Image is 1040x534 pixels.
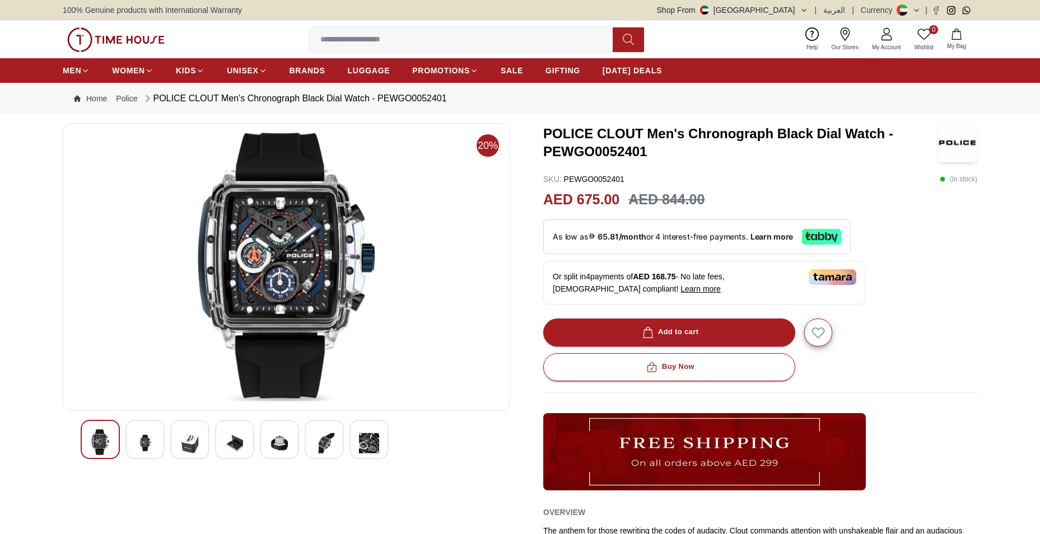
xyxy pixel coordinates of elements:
img: POLICE CLOUT Men's Chronograph Black Dial Watch - PEWGO0052401 [180,429,200,457]
span: [DATE] DEALS [603,65,662,76]
img: POLICE CLOUT Men's Chronograph Black Dial Watch - PEWGO0052401 [135,429,155,457]
span: UNISEX [227,65,258,76]
a: KIDS [176,60,204,81]
a: Instagram [947,6,955,15]
span: WOMEN [112,65,145,76]
a: Whatsapp [962,6,971,15]
a: Police [116,93,137,104]
img: POLICE CLOUT Men's Chronograph Black Dial Watch - PEWGO0052401 [225,429,245,457]
a: [DATE] DEALS [603,60,662,81]
img: POLICE CLOUT Men's Chronograph Black Dial Watch - PEWGO0052401 [938,123,977,162]
span: SKU : [543,175,562,184]
a: LUGGAGE [348,60,390,81]
span: MEN [63,65,81,76]
span: GIFTING [545,65,580,76]
img: ... [67,27,165,52]
img: ... [543,413,866,490]
a: Facebook [932,6,940,15]
span: LUGGAGE [348,65,390,76]
img: POLICE CLOUT Men's Chronograph Black Dial Watch - PEWGO0052401 [314,429,334,457]
p: PEWGO0052401 [543,174,624,185]
a: MEN [63,60,90,81]
nav: Breadcrumb [63,83,977,114]
img: POLICE CLOUT Men's Chronograph Black Dial Watch - PEWGO0052401 [359,429,379,457]
span: My Bag [943,42,971,50]
span: KIDS [176,65,196,76]
span: AED 168.75 [633,272,675,281]
span: SALE [501,65,523,76]
span: | [925,4,927,16]
span: | [815,4,817,16]
span: 20% [477,134,499,157]
span: Our Stores [827,43,863,51]
div: Buy Now [644,360,694,373]
div: Currency [861,4,897,16]
h2: Overview [543,504,585,521]
a: SALE [501,60,523,81]
div: Add to cart [640,326,699,339]
button: Add to cart [543,318,795,346]
button: العربية [823,4,845,16]
img: POLICE CLOUT Men's Chronograph Black Dial Watch - PEWGO0052401 [90,429,110,455]
span: PROMOTIONS [412,65,470,76]
a: GIFTING [545,60,580,81]
a: PROMOTIONS [412,60,478,81]
a: Help [800,25,825,54]
button: My Bag [940,26,973,53]
span: Wishlist [910,43,938,51]
button: Shop From[GEOGRAPHIC_DATA] [657,4,808,16]
span: Help [802,43,823,51]
a: WOMEN [112,60,153,81]
img: POLICE CLOUT Men's Chronograph Black Dial Watch - PEWGO0052401 [269,429,290,457]
a: UNISEX [227,60,267,81]
a: BRANDS [290,60,325,81]
img: POLICE CLOUT Men's Chronograph Black Dial Watch - PEWGO0052401 [72,133,501,401]
img: United Arab Emirates [700,6,709,15]
a: Home [74,93,107,104]
span: BRANDS [290,65,325,76]
h3: AED 844.00 [628,189,705,210]
span: 0 [929,25,938,34]
h2: AED 675.00 [543,189,619,210]
span: My Account [868,43,906,51]
span: | [852,4,854,16]
img: Tamara [809,269,856,285]
a: Our Stores [825,25,865,54]
h3: POLICE CLOUT Men's Chronograph Black Dial Watch - PEWGO0052401 [543,125,938,161]
button: Buy Now [543,353,795,381]
div: POLICE CLOUT Men's Chronograph Black Dial Watch - PEWGO0052401 [142,92,447,105]
a: 0Wishlist [908,25,940,54]
p: ( In stock ) [940,174,977,185]
span: Learn more [680,284,721,293]
div: Or split in 4 payments of - No late fees, [DEMOGRAPHIC_DATA] compliant! [543,261,866,305]
span: 100% Genuine products with International Warranty [63,4,242,16]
